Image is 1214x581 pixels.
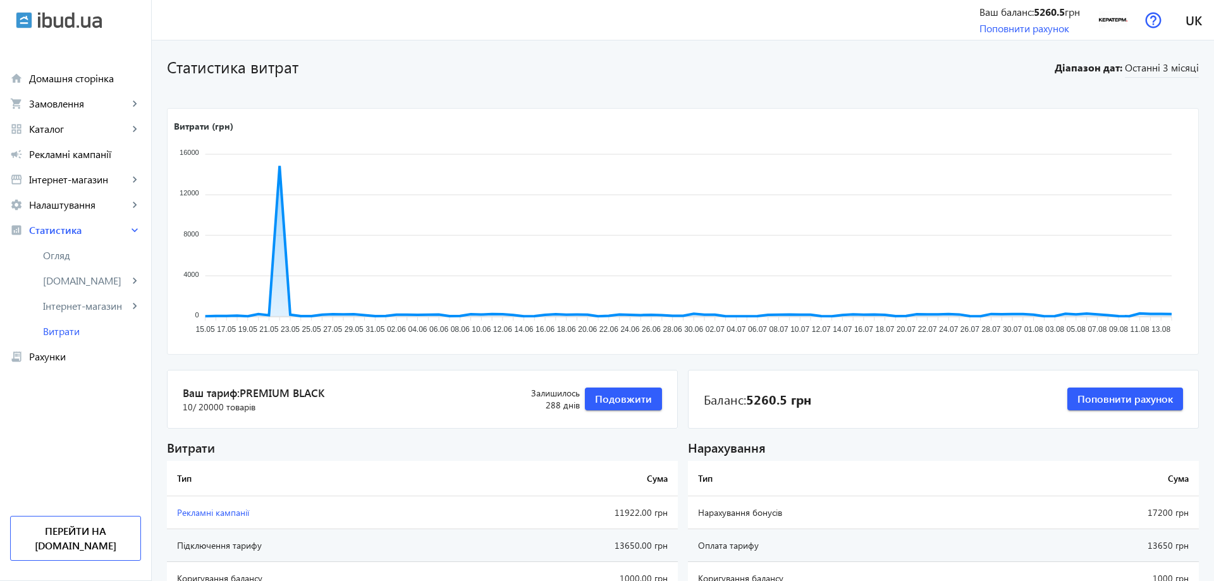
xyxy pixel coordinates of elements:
[981,326,1000,334] tspan: 28.07
[854,326,873,334] tspan: 16.07
[620,326,639,334] tspan: 24.06
[790,326,809,334] tspan: 10.07
[10,516,141,561] a: Перейти на [DOMAIN_NAME]
[1024,326,1043,334] tspan: 01.08
[451,326,470,334] tspan: 08.06
[1053,61,1122,75] b: Діапазон дат:
[1088,326,1107,334] tspan: 07.08
[812,326,831,334] tspan: 12.07
[183,401,255,413] span: 10
[180,190,199,197] tspan: 12000
[167,56,1048,78] h1: Статистика витрат
[727,326,745,334] tspan: 04.07
[128,300,141,312] mat-icon: keyboard_arrow_right
[195,311,199,319] tspan: 0
[688,439,1199,456] div: Нарахування
[29,97,128,110] span: Замовлення
[557,326,576,334] tspan: 18.06
[1151,326,1170,334] tspan: 13.08
[1109,326,1128,334] tspan: 09.08
[302,326,321,334] tspan: 25.05
[365,326,384,334] tspan: 31.05
[174,120,233,132] text: Витрати (грн)
[688,461,1011,496] th: Тип
[585,388,662,410] button: Подовжити
[281,326,300,334] tspan: 23.05
[833,326,852,334] tspan: 14.07
[469,496,678,529] td: 11922.00 грн
[1067,326,1086,334] tspan: 05.08
[578,326,597,334] tspan: 20.06
[10,148,23,161] mat-icon: campaign
[29,173,128,186] span: Інтернет-магазин
[514,326,533,334] tspan: 14.06
[979,21,1069,35] a: Поповнити рахунок
[748,326,767,334] tspan: 06.07
[493,326,512,334] tspan: 12.06
[183,386,497,401] span: Ваш тариф:
[960,326,979,334] tspan: 26.07
[706,326,725,334] tspan: 02.07
[180,149,199,157] tspan: 16000
[167,529,469,562] td: Підключення тарифу
[43,249,141,262] span: Огляд
[128,173,141,186] mat-icon: keyboard_arrow_right
[1077,392,1173,406] span: Поповнити рахунок
[183,230,199,238] tspan: 8000
[469,529,678,562] td: 13650.00 грн
[1011,461,1199,496] th: Сума
[642,326,661,334] tspan: 26.06
[238,326,257,334] tspan: 19.05
[240,386,324,400] span: PREMIUM BLACK
[1145,12,1162,28] img: help.svg
[29,148,141,161] span: Рекламні кампанії
[43,325,141,338] span: Витрати
[128,199,141,211] mat-icon: keyboard_arrow_right
[497,387,580,400] span: Залишилось
[1011,529,1199,562] td: 13650 грн
[167,461,469,496] th: Тип
[1186,12,1202,28] span: uk
[704,390,811,408] div: Баланс:
[769,326,788,334] tspan: 08.07
[1125,61,1199,78] span: Останні 3 місяці
[183,271,199,278] tspan: 4000
[1003,326,1022,334] tspan: 30.07
[10,224,23,236] mat-icon: analytics
[323,326,342,334] tspan: 27.05
[497,387,580,412] div: 288 днів
[345,326,364,334] tspan: 29.05
[259,326,278,334] tspan: 21.05
[10,97,23,110] mat-icon: shopping_cart
[10,123,23,135] mat-icon: grid_view
[595,392,652,406] span: Подовжити
[918,326,937,334] tspan: 22.07
[10,173,23,186] mat-icon: storefront
[1131,326,1150,334] tspan: 11.08
[10,72,23,85] mat-icon: home
[897,326,916,334] tspan: 20.07
[128,224,141,236] mat-icon: keyboard_arrow_right
[688,496,1011,529] td: Нарахування бонусів
[29,199,128,211] span: Налаштування
[876,326,895,334] tspan: 18.07
[128,123,141,135] mat-icon: keyboard_arrow_right
[939,326,958,334] tspan: 24.07
[16,12,32,28] img: ibud.svg
[1011,496,1199,529] td: 17200 грн
[43,274,128,287] span: [DOMAIN_NAME]
[193,401,255,413] span: / 20000 товарів
[663,326,682,334] tspan: 28.06
[38,12,102,28] img: ibud_text.svg
[688,529,1011,562] td: Оплата тарифу
[43,300,128,312] span: Інтернет-магазин
[10,199,23,211] mat-icon: settings
[684,326,703,334] tspan: 30.06
[536,326,555,334] tspan: 16.06
[196,326,215,334] tspan: 15.05
[472,326,491,334] tspan: 10.06
[429,326,448,334] tspan: 06.06
[979,5,1080,19] div: Ваш баланс: грн
[746,390,811,408] b: 5260.5 грн
[128,97,141,110] mat-icon: keyboard_arrow_right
